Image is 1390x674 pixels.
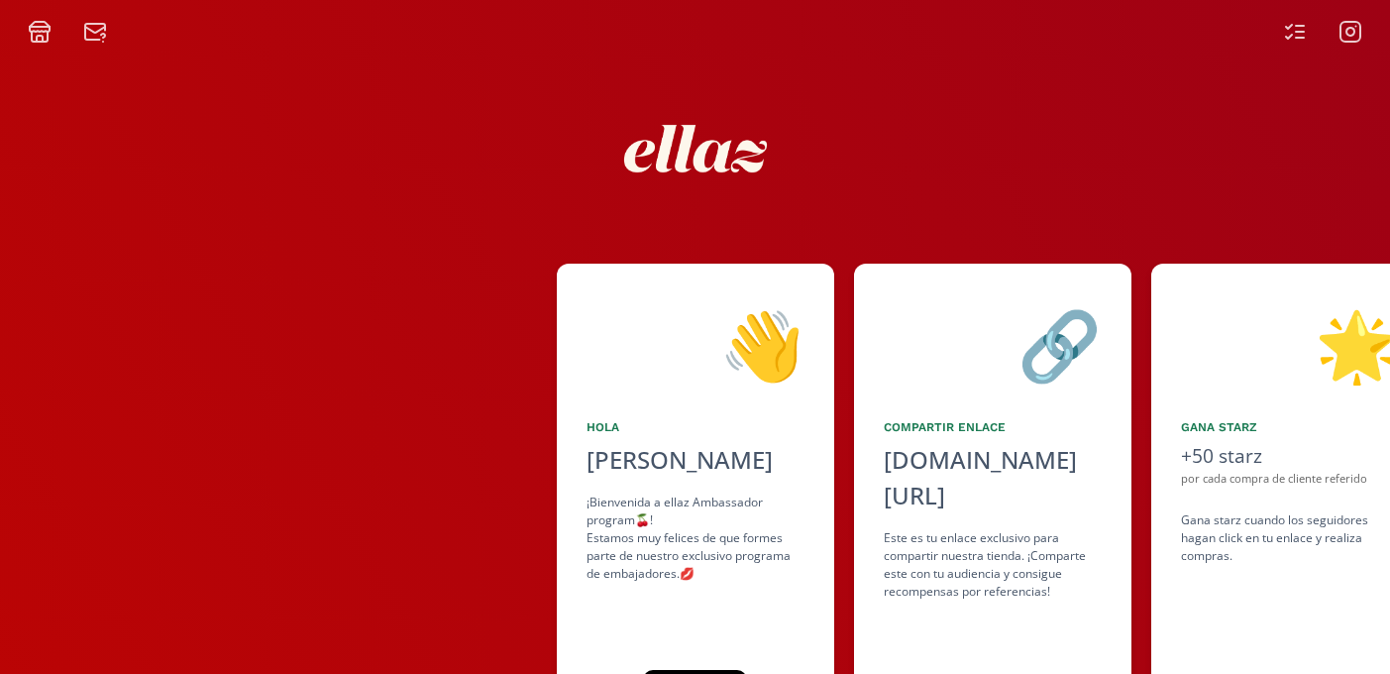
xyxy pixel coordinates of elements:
img: nKmKAABZpYV7 [606,59,785,238]
div: Este es tu enlace exclusivo para compartir nuestra tienda. ¡Comparte este con tu audiencia y cons... [884,529,1102,601]
div: [DOMAIN_NAME][URL] [884,442,1102,513]
div: Hola [587,418,804,436]
div: Compartir Enlace [884,418,1102,436]
div: 👋 [587,293,804,394]
div: [PERSON_NAME] [587,442,804,478]
div: ¡Bienvenida a ellaz Ambassador program🍒! Estamos muy felices de que formes parte de nuestro exclu... [587,494,804,583]
div: 🔗 [884,293,1102,394]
